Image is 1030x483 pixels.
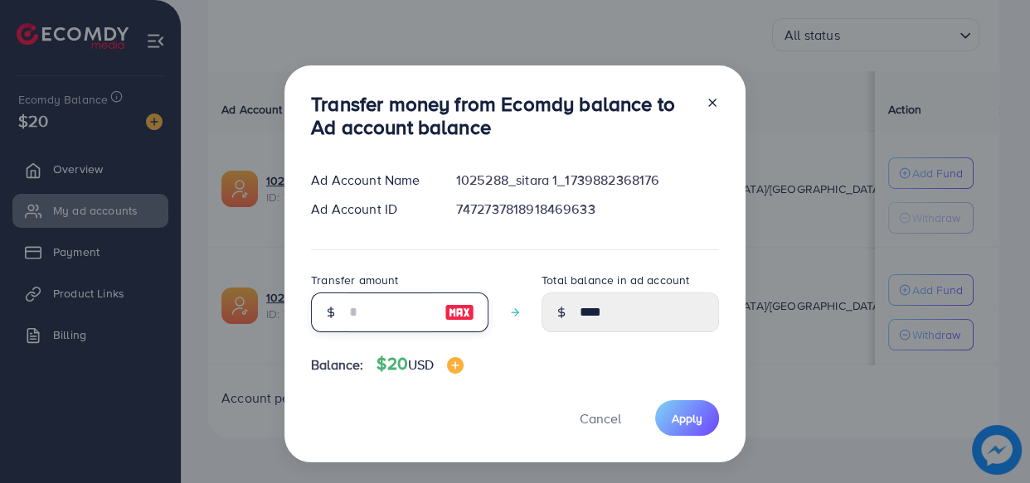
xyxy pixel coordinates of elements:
[408,355,434,374] span: USD
[447,357,464,374] img: image
[559,400,642,436] button: Cancel
[542,272,689,288] label: Total balance in ad account
[655,400,719,436] button: Apply
[443,200,732,219] div: 7472737818918469633
[298,200,443,219] div: Ad Account ID
[298,171,443,190] div: Ad Account Name
[311,92,692,140] h3: Transfer money from Ecomdy balance to Ad account balance
[311,272,398,288] label: Transfer amount
[311,355,363,374] span: Balance:
[580,409,621,427] span: Cancel
[443,171,732,190] div: 1025288_sitara 1_1739882368176
[672,410,702,427] span: Apply
[445,302,474,322] img: image
[377,354,464,374] h4: $20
